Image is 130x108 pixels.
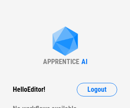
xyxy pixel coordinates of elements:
span: Logout [87,86,107,93]
div: Hello Editor ! [13,83,45,96]
div: APPRENTICE [43,58,79,66]
button: Logout [77,83,117,96]
div: AI [81,58,87,66]
img: Apprentice AI [48,26,82,58]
